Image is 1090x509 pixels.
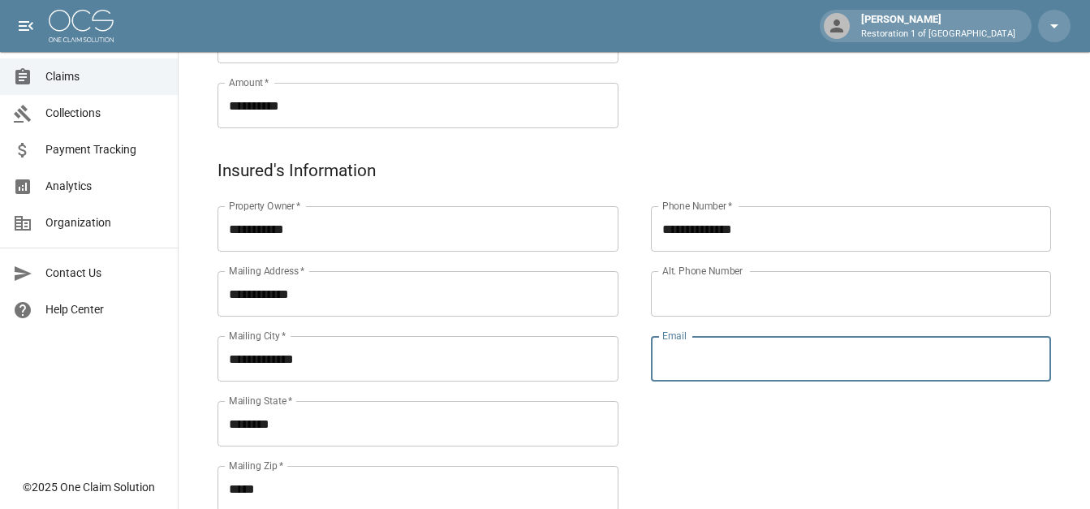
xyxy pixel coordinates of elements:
label: Mailing Address [229,264,304,278]
span: Payment Tracking [45,141,165,158]
div: [PERSON_NAME] [855,11,1022,41]
label: Mailing Zip [229,459,284,472]
label: Mailing City [229,329,287,343]
label: Amount [229,75,269,89]
label: Mailing State [229,394,292,408]
span: Collections [45,105,165,122]
span: Contact Us [45,265,165,282]
span: Help Center [45,301,165,318]
span: Organization [45,214,165,231]
span: Analytics [45,178,165,195]
div: © 2025 One Claim Solution [23,479,155,495]
button: open drawer [10,10,42,42]
label: Phone Number [662,199,732,213]
img: ocs-logo-white-transparent.png [49,10,114,42]
label: Alt. Phone Number [662,264,743,278]
span: Claims [45,68,165,85]
p: Restoration 1 of [GEOGRAPHIC_DATA] [861,28,1015,41]
label: Property Owner [229,199,301,213]
label: Email [662,329,687,343]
